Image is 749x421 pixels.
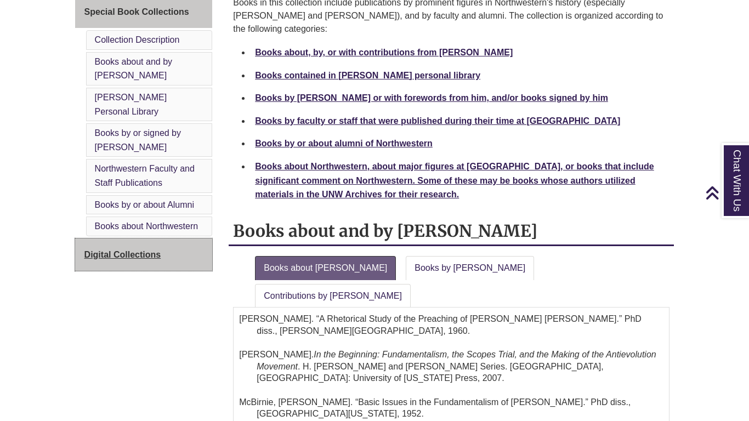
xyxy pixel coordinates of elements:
div: McBirnie, [PERSON_NAME]. “Basic Issues in the Fundamentalism of [PERSON_NAME].” PhD diss., [GEOGR... [257,396,663,420]
a: Books contained in [PERSON_NAME] personal library [255,71,480,80]
a: Books about, by, or with contributions from [PERSON_NAME] [255,48,513,57]
div: [PERSON_NAME]. . H. [PERSON_NAME] and [PERSON_NAME] Series. [GEOGRAPHIC_DATA], [GEOGRAPHIC_DATA]:... [257,349,663,384]
a: Back to Top [705,185,746,200]
a: Digital Collections [75,238,213,271]
a: [PERSON_NAME] Personal Library [95,93,167,116]
a: Collection Description [95,35,180,44]
a: Books about Northwestern, about major figures at [GEOGRAPHIC_DATA], or books that include signifi... [255,162,654,199]
a: Books by [PERSON_NAME] or with forewords from him, and/or books signed by him [255,93,608,103]
span: Special Book Collections [84,7,189,16]
a: Books about and by [PERSON_NAME] [95,57,172,81]
a: Books by [PERSON_NAME] [406,256,534,280]
a: Books by faculty or staff that were published during their time at [GEOGRAPHIC_DATA] [255,116,620,126]
a: Books about Northwestern [95,221,198,231]
a: Books about [PERSON_NAME] [255,256,396,280]
h2: Books about and by [PERSON_NAME] [229,217,674,246]
i: In the Beginning: Fundamentalism, the Scopes Trial, and the Making of the Antievolution Movement [257,350,656,371]
a: Northwestern Faculty and Staff Publications [95,164,195,187]
a: Books by or about alumni of Northwestern [255,139,433,148]
a: Books by or signed by [PERSON_NAME] [95,128,181,152]
a: Contributions by [PERSON_NAME] [255,284,411,308]
div: [PERSON_NAME]. “A Rhetorical Study of the Preaching of [PERSON_NAME] [PERSON_NAME].” PhD diss., [... [257,313,663,337]
a: Books by or about Alumni [95,200,194,209]
span: Digital Collections [84,250,161,259]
